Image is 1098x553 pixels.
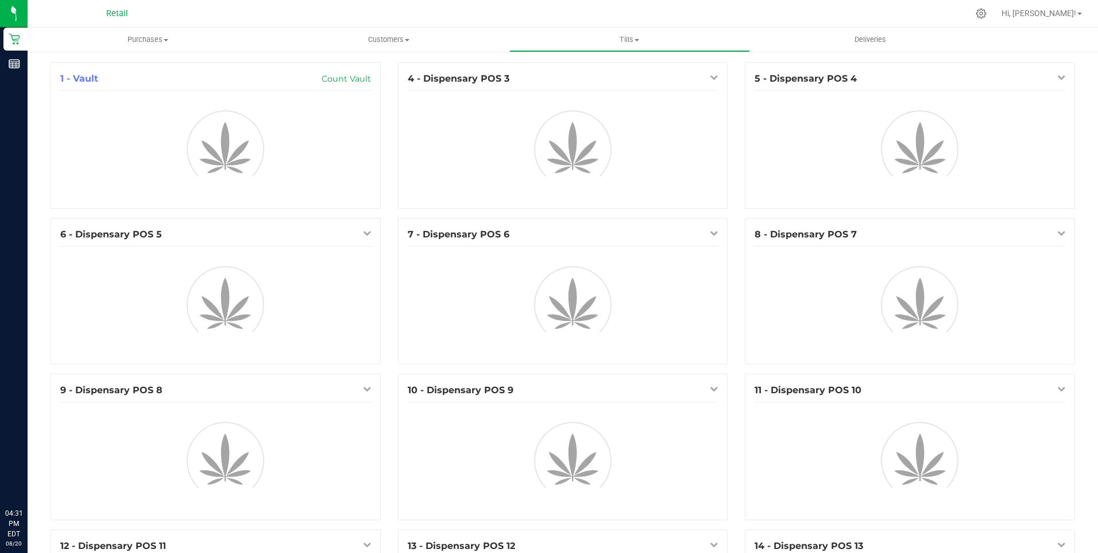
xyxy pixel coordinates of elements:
[408,229,509,240] span: 7 - Dispensary POS 6
[322,74,371,84] a: Count Vault
[28,34,268,45] span: Purchases
[755,540,863,551] span: 14 - Dispensary POS 13
[5,539,22,548] p: 08/20
[268,28,509,52] a: Customers
[1002,9,1076,18] span: Hi, [PERSON_NAME]!
[60,385,163,395] span: 9 - Dispensary POS 8
[60,540,166,551] span: 12 - Dispensary POS 11
[974,8,988,19] div: Manage settings
[9,58,20,70] inline-svg: Reports
[839,34,902,45] span: Deliveries
[9,33,20,45] inline-svg: Retail
[510,34,749,45] span: Tills
[755,229,857,240] span: 8 - Dispensary POS 7
[750,28,991,52] a: Deliveries
[755,385,861,395] span: 11 - Dispensary POS 10
[269,34,508,45] span: Customers
[408,73,509,84] span: 4 - Dispensary POS 3
[60,73,98,84] span: 1 - Vault
[5,508,22,539] p: 04:31 PM EDT
[106,9,128,18] span: Retail
[408,540,515,551] span: 13 - Dispensary POS 12
[408,385,513,395] span: 10 - Dispensary POS 9
[509,28,750,52] a: Tills
[755,73,857,84] span: 5 - Dispensary POS 4
[28,28,268,52] a: Purchases
[60,229,162,240] span: 6 - Dispensary POS 5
